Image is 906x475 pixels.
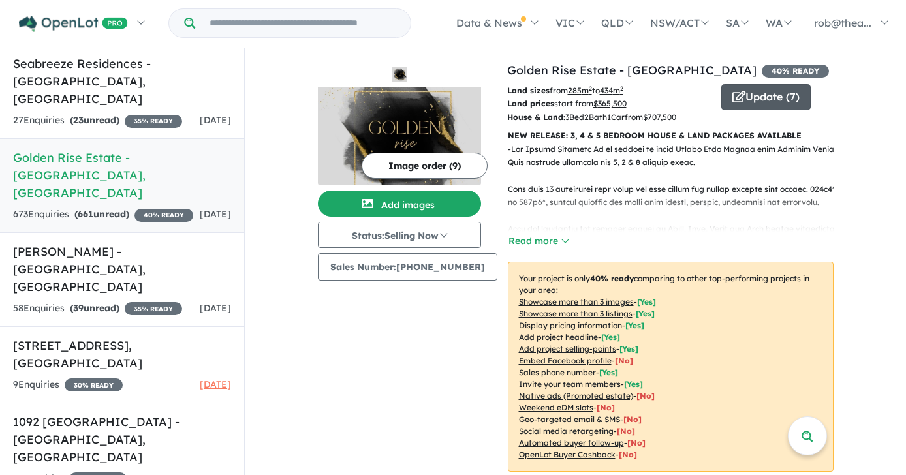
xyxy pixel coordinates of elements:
u: 434 m [600,85,623,95]
h5: Seabreeze Residences - [GEOGRAPHIC_DATA] , [GEOGRAPHIC_DATA] [13,55,231,108]
span: [ Yes ] [637,297,656,307]
b: House & Land: [507,112,565,122]
button: Read more [508,234,569,249]
strong: ( unread) [70,302,119,314]
span: 661 [78,208,93,220]
u: $ 365,500 [593,99,627,108]
span: 30 % READY [65,378,123,391]
u: Automated buyer follow-up [519,438,624,448]
button: Update (7) [721,84,811,110]
span: [No] [619,450,637,459]
strong: ( unread) [74,208,129,220]
p: Bed Bath Car from [507,111,711,124]
p: Your project is only comparing to other top-performing projects in your area: - - - - - - - - - -... [508,262,834,472]
sup: 2 [620,85,623,92]
u: Sales phone number [519,367,596,377]
button: Sales Number:[PHONE_NUMBER] [318,253,497,281]
span: [DATE] [200,208,231,220]
h5: Golden Rise Estate - [GEOGRAPHIC_DATA] , [GEOGRAPHIC_DATA] [13,149,231,202]
h5: [PERSON_NAME] - [GEOGRAPHIC_DATA] , [GEOGRAPHIC_DATA] [13,243,231,296]
u: $ 707,500 [643,112,676,122]
strong: ( unread) [70,114,119,126]
span: [ Yes ] [625,320,644,330]
a: Golden Rise Estate - Cranbourne East LogoGolden Rise Estate - Cranbourne East [318,61,481,185]
span: 23 [73,114,84,126]
input: Try estate name, suburb, builder or developer [198,9,408,37]
u: Native ads (Promoted estate) [519,391,633,401]
u: Embed Facebook profile [519,356,612,365]
u: Add project selling-points [519,344,616,354]
span: [No] [617,426,635,436]
a: Golden Rise Estate - [GEOGRAPHIC_DATA] [507,63,757,78]
u: OpenLot Buyer Cashback [519,450,616,459]
div: 673 Enquir ies [13,207,193,222]
button: Add images [318,191,481,217]
span: [No] [597,403,615,412]
span: to [592,85,623,95]
u: 3 [565,112,569,122]
span: [ Yes ] [636,309,655,318]
span: [ No ] [615,356,633,365]
h5: [STREET_ADDRESS] , [GEOGRAPHIC_DATA] [13,337,231,372]
u: 285 m [568,85,592,95]
span: 35 % READY [125,115,182,128]
u: Add project headline [519,332,598,342]
u: Geo-targeted email & SMS [519,414,620,424]
span: [No] [627,438,646,448]
u: Showcase more than 3 images [519,297,634,307]
u: Display pricing information [519,320,622,330]
span: [No] [623,414,642,424]
u: Invite your team members [519,379,621,389]
span: [ Yes ] [601,332,620,342]
span: [ Yes ] [624,379,643,389]
u: 2 [584,112,589,122]
b: 40 % ready [590,273,634,283]
img: Openlot PRO Logo White [19,16,128,32]
span: rob@thea... [814,16,871,29]
span: [No] [636,391,655,401]
h5: 1092 [GEOGRAPHIC_DATA] - [GEOGRAPHIC_DATA] , [GEOGRAPHIC_DATA] [13,413,231,466]
span: 35 % READY [125,302,182,315]
u: Showcase more than 3 listings [519,309,633,318]
p: start from [507,97,711,110]
sup: 2 [589,85,592,92]
span: 40 % READY [134,209,193,222]
span: [ Yes ] [599,367,618,377]
b: Land sizes [507,85,550,95]
u: 1 [607,112,611,122]
span: 40 % READY [762,65,829,78]
div: 27 Enquir ies [13,113,182,129]
span: [ Yes ] [619,344,638,354]
span: [DATE] [200,114,231,126]
span: [DATE] [200,302,231,314]
div: 58 Enquir ies [13,301,182,316]
u: Weekend eDM slots [519,403,593,412]
img: Golden Rise Estate - Cranbourne East Logo [323,67,476,82]
button: Status:Selling Now [318,222,481,248]
b: Land prices [507,99,554,108]
span: [DATE] [200,378,231,390]
img: Golden Rise Estate - Cranbourne East [318,87,481,185]
u: Social media retargeting [519,426,614,436]
p: from [507,84,711,97]
button: Image order (9) [362,153,488,179]
span: 39 [73,302,84,314]
p: NEW RELEASE: 3, 4 & 5 BEDROOM HOUSE & LAND PACKAGES AVAILABLE [508,129,834,142]
div: 9 Enquir ies [13,377,123,393]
